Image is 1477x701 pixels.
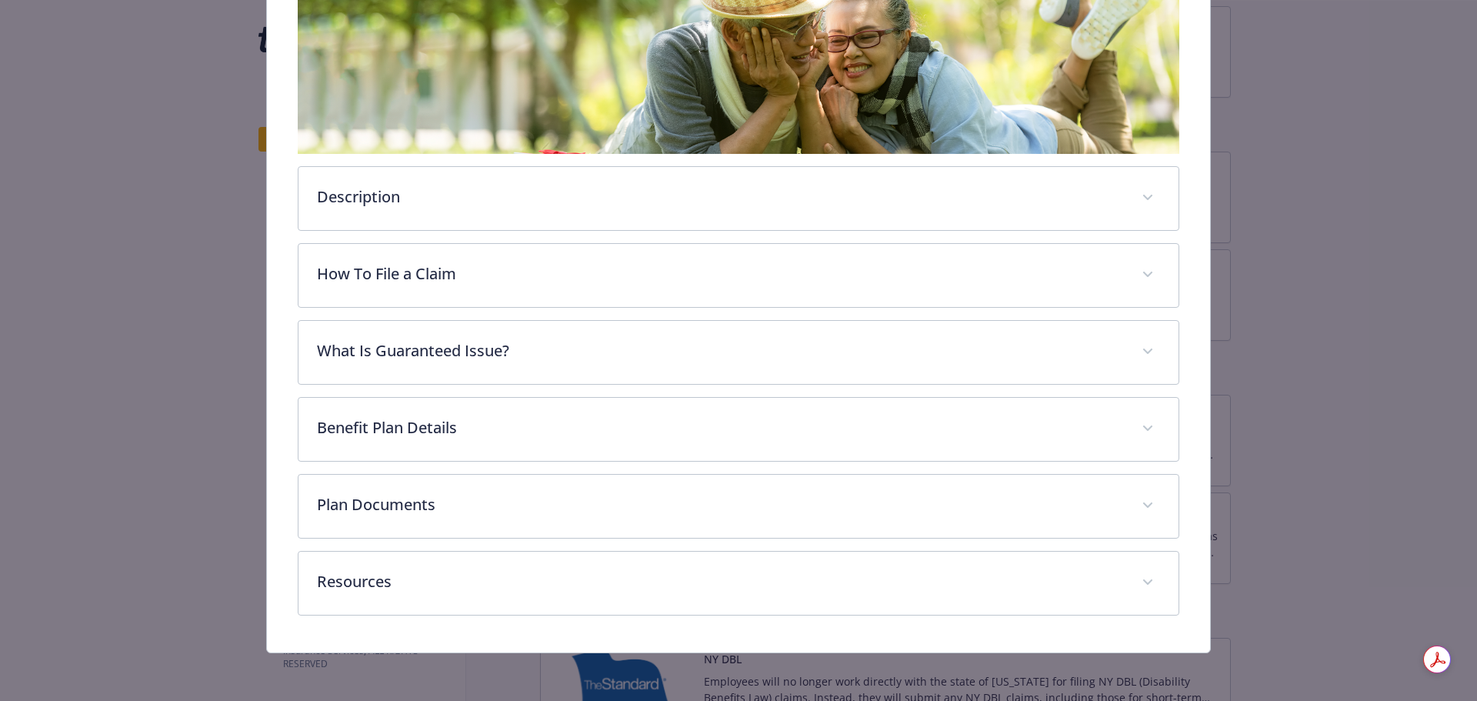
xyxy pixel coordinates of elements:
div: Description [298,167,1179,230]
p: Benefit Plan Details [317,416,1124,439]
div: Plan Documents [298,475,1179,538]
div: How To File a Claim [298,244,1179,307]
p: Resources [317,570,1124,593]
p: Description [317,185,1124,209]
div: Benefit Plan Details [298,398,1179,461]
p: What Is Guaranteed Issue? [317,339,1124,362]
div: Resources [298,552,1179,615]
p: How To File a Claim [317,262,1124,285]
p: Plan Documents [317,493,1124,516]
div: What Is Guaranteed Issue? [298,321,1179,384]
